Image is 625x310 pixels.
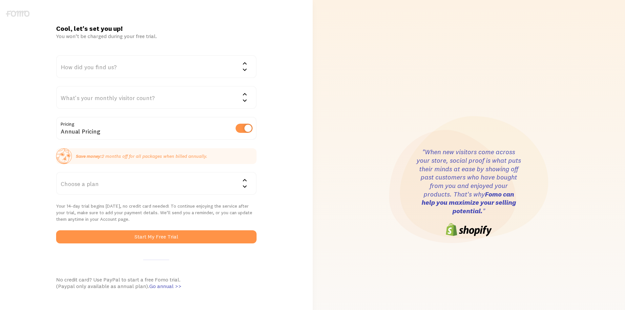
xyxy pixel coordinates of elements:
button: Start My Free Trial [56,230,257,243]
strong: Save money: [76,153,102,159]
div: You won’t be charged during your free trial. [56,33,257,39]
p: Your 14-day trial begins [DATE], no credit card needed! To continue enjoying the service after yo... [56,203,257,222]
img: shopify-logo-6cb0242e8808f3daf4ae861e06351a6977ea544d1a5c563fd64e3e69b7f1d4c4.png [446,223,492,236]
p: 2 months off for all packages when billed annually. [76,153,207,159]
div: What's your monthly visitor count? [56,86,257,109]
h1: Cool, let's set you up! [56,24,257,33]
div: Annual Pricing [56,117,257,141]
div: No credit card? Use PayPal to start a free Fomo trial. (Paypal only available as annual plan). [56,276,257,289]
span: Go annual >> [149,283,181,289]
img: fomo-logo-gray-b99e0e8ada9f9040e2984d0d95b3b12da0074ffd48d1e5cb62ac37fc77b0b268.svg [6,10,30,17]
h3: "When new visitors come across your store, social proof is what puts their minds at ease by showi... [416,148,521,215]
div: Choose a plan [56,172,257,195]
div: How did you find us? [56,55,257,78]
